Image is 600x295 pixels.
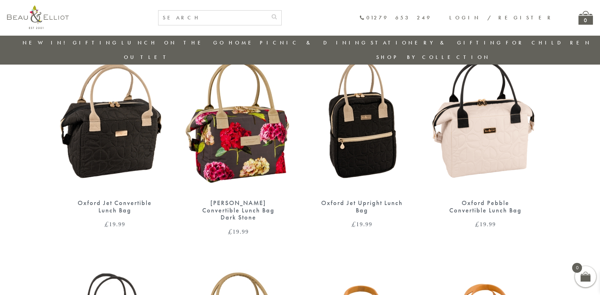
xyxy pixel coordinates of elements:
bdi: 19.99 [352,220,372,228]
a: 0 [578,11,593,25]
span: £ [104,220,109,228]
a: 01279 653 249 [359,15,432,21]
div: Oxford Pebble Convertible Lunch Bag [443,199,528,214]
bdi: 19.99 [475,220,496,228]
a: Outlet [124,54,171,61]
a: New in! [23,39,70,46]
a: Home [229,39,257,46]
a: Shop by collection [376,54,490,61]
input: SEARCH [158,11,267,25]
a: Gifting [73,39,119,46]
div: [PERSON_NAME] Convertible Lunch Bag Dark Stone [196,199,281,221]
bdi: 19.99 [228,227,249,236]
span: 0 [572,263,582,273]
a: Oxford Pebble Convertible Lunch Bag £19.99 [431,51,540,228]
span: £ [352,220,356,228]
img: Sarah Kelleher Lunch Bag Dark Stone [184,51,293,192]
a: Lunch On The Go [121,39,226,46]
a: Stationery & Gifting [371,39,503,46]
div: Oxford Jet Upright Lunch Bag [319,199,404,214]
div: Oxford Jet Convertible Lunch Bag [72,199,157,214]
span: £ [475,220,480,228]
img: logo [7,5,69,29]
a: Oxford Jet Convertible Lunch Bag £19.99 [60,51,169,228]
span: £ [228,227,233,236]
a: For Children [506,39,592,46]
a: Sarah Kelleher Lunch Bag Dark Stone [PERSON_NAME] Convertible Lunch Bag Dark Stone £19.99 [184,51,293,235]
a: Login / Register [449,14,554,21]
a: Picnic & Dining [260,39,368,46]
a: Oxford Jet Upright Lunch Bag £19.99 [307,51,416,228]
bdi: 19.99 [104,220,125,228]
